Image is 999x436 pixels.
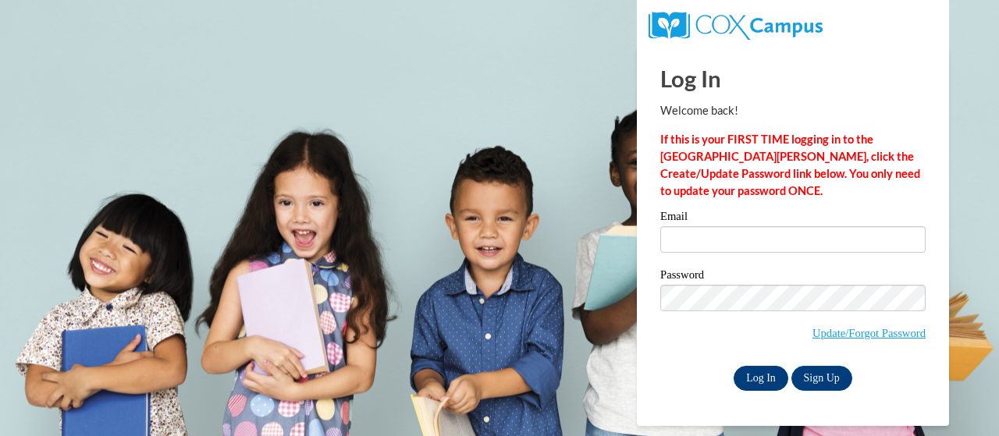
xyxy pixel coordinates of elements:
input: Log In [734,366,788,391]
label: Email [660,211,926,226]
a: COX Campus [649,18,823,31]
label: Password [660,269,926,285]
img: COX Campus [649,12,823,40]
strong: If this is your FIRST TIME logging in to the [GEOGRAPHIC_DATA][PERSON_NAME], click the Create/Upd... [660,133,920,197]
a: Sign Up [791,366,852,391]
h1: Log In [660,62,926,94]
p: Welcome back! [660,102,926,119]
a: Update/Forgot Password [812,327,926,339]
